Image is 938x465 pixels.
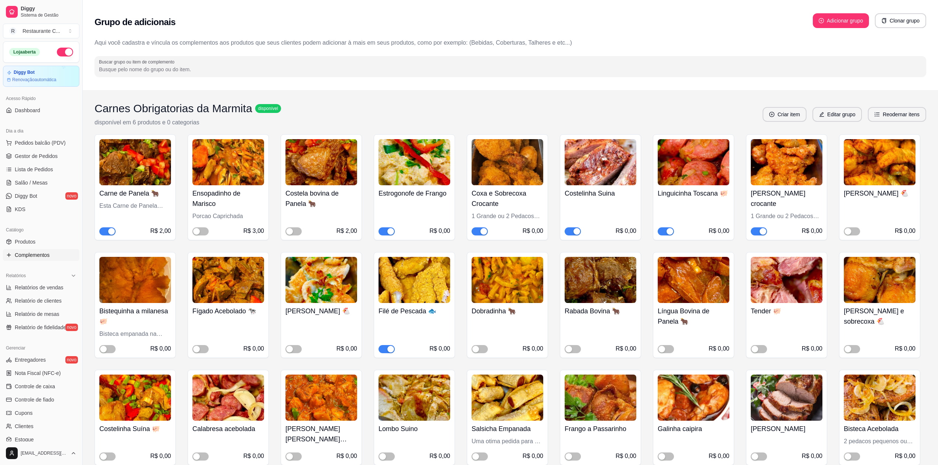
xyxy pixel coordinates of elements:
[658,139,729,185] img: product-image
[243,452,264,461] div: R$ 0,00
[523,452,543,461] div: R$ 0,00
[379,424,450,434] h4: Lombo Suino
[192,257,264,303] img: product-image
[658,424,729,434] h4: Galinha caipira
[3,190,79,202] a: Diggy Botnovo
[15,179,48,186] span: Salão / Mesas
[472,188,543,209] h4: Coxa e Sobrecoxa Crocante
[895,227,915,235] div: R$ 0,00
[99,188,171,199] h4: Carne de Panela 🐂
[15,166,53,173] span: Lista de Pedidos
[874,112,880,117] span: ordered-list
[565,257,636,303] img: product-image
[99,139,171,185] img: product-image
[472,257,543,303] img: product-image
[813,13,869,28] button: plus-circleAdicionar grupo
[3,282,79,293] a: Relatórios de vendas
[15,436,34,443] span: Estoque
[192,375,264,421] img: product-image
[15,409,32,417] span: Cupons
[3,367,79,379] a: Nota Fiscal (NFC-e)
[616,452,636,461] div: R$ 0,00
[150,344,171,353] div: R$ 0,00
[472,375,543,421] img: product-image
[802,227,822,235] div: R$ 0,00
[192,188,264,209] h4: Ensopadinho de Marisco
[709,452,729,461] div: R$ 0,00
[844,437,915,446] div: 2 pedacos pequenos ou um grande
[3,249,79,261] a: Complementos
[769,112,774,117] span: plus-circle
[658,306,729,327] h4: Língua Bovina de Panela 🐂
[3,321,79,333] a: Relatório de fidelidadenovo
[844,188,915,199] h4: [PERSON_NAME] 🐔
[285,257,357,303] img: product-image
[14,70,35,75] article: Diggy Bot
[379,257,450,303] img: product-image
[99,375,171,421] img: product-image
[192,306,264,316] h4: Fígado Acebolado 🐄
[285,139,357,185] img: product-image
[565,188,636,199] h4: Costelinha Suina
[802,344,822,353] div: R$ 0,00
[95,16,175,28] h2: Grupo de adicionais
[192,212,264,221] div: Porcao Caprichada
[285,306,357,316] h4: [PERSON_NAME] 🐔
[15,297,62,304] span: Relatório de clientes
[751,139,822,185] img: product-image
[99,66,922,73] input: Buscar grupo ou item de complemento
[21,12,76,18] span: Sistema de Gestão
[3,407,79,419] a: Cupons
[751,375,822,421] img: product-image
[285,188,357,209] h4: Costela bovina de Panela 🐂
[95,38,926,47] p: Aqui você cadastra e víncula os complementos aos produtos que seus clientes podem adicionar à mai...
[379,139,450,185] img: product-image
[3,104,79,116] a: Dashboard
[15,192,37,200] span: Diggy Bot
[15,369,61,377] span: Nota Fiscal (NFC-e)
[819,18,824,23] span: plus-circle
[99,306,171,327] h4: Bistequinha a milanesa 🐖
[15,423,34,430] span: Clientes
[3,380,79,392] a: Controle de caixa
[3,177,79,189] a: Salão / Mesas
[99,257,171,303] img: product-image
[565,424,636,434] h4: Frango a Passarinho
[99,59,177,65] label: Buscar grupo ou item de complemento
[844,257,915,303] img: product-image
[709,227,729,235] div: R$ 0,00
[565,375,636,421] img: product-image
[751,257,822,303] img: product-image
[99,201,171,210] div: Esta Carne de Panela Especial Sera cobrado 2 Reais Adicionais por porçao
[472,212,543,221] div: 1 Grande ou 2 Pedacos pequenos empanado na farinha Panko
[875,13,926,28] button: copyClonar grupo
[3,66,79,87] a: Diggy BotRenovaçãoautomática
[15,356,46,364] span: Entregadores
[658,188,729,199] h4: Linguicinha Toscana 🐖
[95,118,281,127] p: disponível em 6 produtos e 0 categorias
[895,344,915,353] div: R$ 0,00
[15,251,49,259] span: Complementos
[751,212,822,221] div: 1 Grande ou 2 Pedacos pequenos empanado na farinha Panko
[15,238,35,245] span: Produtos
[3,354,79,366] a: Entregadoresnovo
[429,227,450,235] div: R$ 0,00
[3,420,79,432] a: Clientes
[9,48,40,56] div: Loja aberta
[658,375,729,421] img: product-image
[285,424,357,444] h4: [PERSON_NAME] [PERSON_NAME] marinado ao vinho tinto 🐖
[844,306,915,327] h4: [PERSON_NAME] e sobrecoxa 🐔
[3,342,79,354] div: Gerenciar
[3,150,79,162] a: Gestor de Pedidos
[379,188,450,199] h4: Estrogonofe de Frango
[3,224,79,236] div: Catálogo
[336,452,357,461] div: R$ 0,00
[709,344,729,353] div: R$ 0,00
[565,139,636,185] img: product-image
[15,152,58,160] span: Gestor de Pedidos
[99,424,171,434] h4: Costelinha Suína 🐖
[21,450,68,456] span: [EMAIL_ADDRESS][DOMAIN_NAME]
[472,139,543,185] img: product-image
[3,236,79,248] a: Produtos
[243,227,264,235] div: R$ 3,00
